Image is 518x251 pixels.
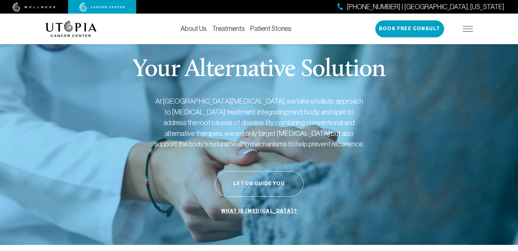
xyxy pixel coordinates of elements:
span: [PHONE_NUMBER] | [GEOGRAPHIC_DATA], [US_STATE] [347,2,504,12]
a: About Us [180,25,207,32]
a: Patient Stories [250,25,292,32]
img: wellness [13,2,56,12]
a: Treatments [212,25,245,32]
img: icon-hamburger [463,26,473,32]
img: logo [45,21,97,37]
a: [PHONE_NUMBER] | [GEOGRAPHIC_DATA], [US_STATE] [338,2,504,12]
p: At [GEOGRAPHIC_DATA][MEDICAL_DATA], we take a holistic approach to [MEDICAL_DATA] treatment, inte... [154,96,365,149]
button: Let Us Guide You [215,171,303,197]
img: cancer center [79,2,125,12]
a: What is [MEDICAL_DATA]? [219,205,299,218]
p: Your Alternative Solution [132,58,386,82]
button: Book Free Consult [375,20,444,37]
